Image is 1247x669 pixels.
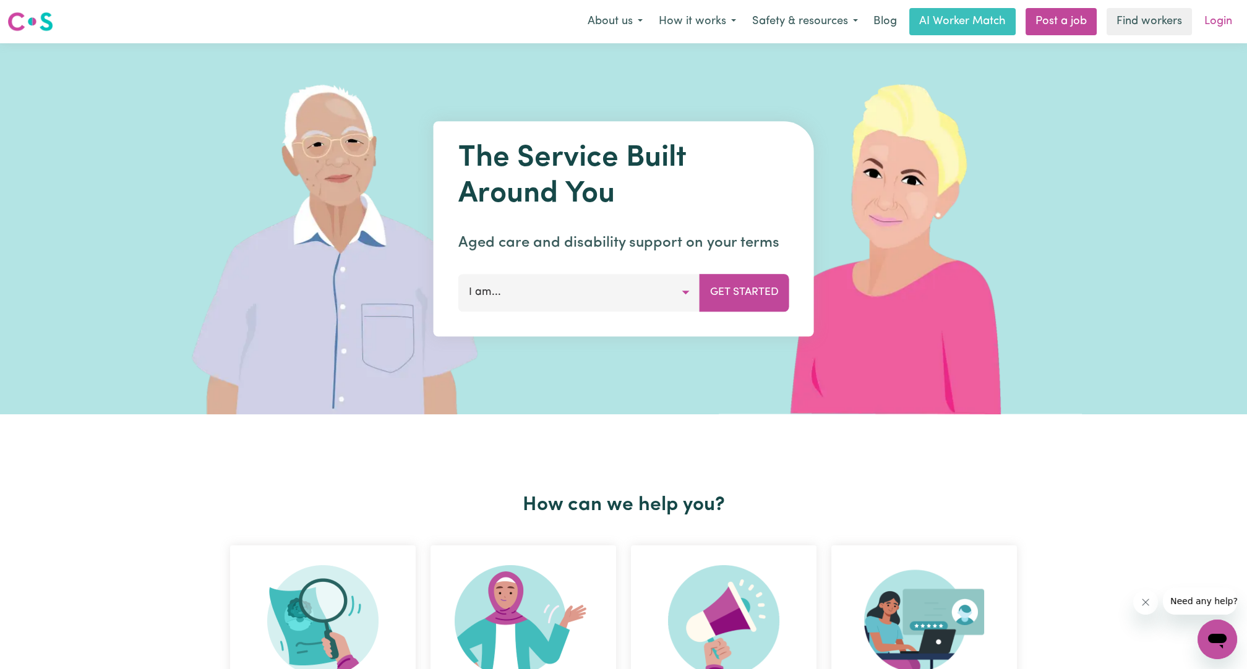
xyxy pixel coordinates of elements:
[1107,8,1192,35] a: Find workers
[1198,620,1237,659] iframe: Button to launch messaging window
[1026,8,1097,35] a: Post a job
[458,274,700,311] button: I am...
[223,493,1024,517] h2: How can we help you?
[1163,587,1237,615] iframe: Message from company
[866,8,904,35] a: Blog
[7,7,53,36] a: Careseekers logo
[744,9,866,35] button: Safety & resources
[7,9,75,19] span: Need any help?
[700,274,789,311] button: Get Started
[909,8,1016,35] a: AI Worker Match
[580,9,651,35] button: About us
[1197,8,1240,35] a: Login
[1133,590,1158,615] iframe: Close message
[458,232,789,254] p: Aged care and disability support on your terms
[651,9,744,35] button: How it works
[7,11,53,33] img: Careseekers logo
[458,141,789,212] h1: The Service Built Around You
